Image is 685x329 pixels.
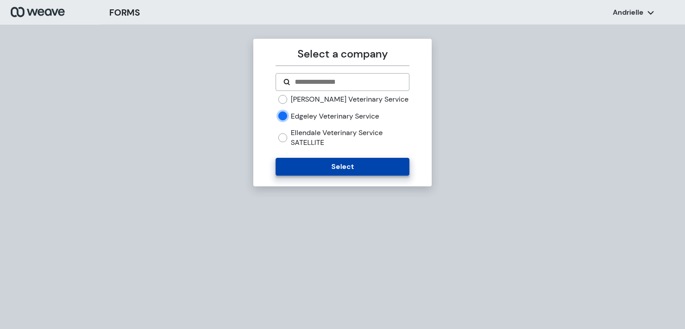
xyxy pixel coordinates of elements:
[291,95,409,104] label: [PERSON_NAME] Veterinary Service
[294,77,401,87] input: Search
[276,46,409,62] p: Select a company
[291,128,409,147] label: Ellendale Veterinary Service SATELLITE
[291,111,379,121] label: Edgeley Veterinary Service
[109,6,140,19] h3: FORMS
[613,8,644,17] p: Andrielle
[276,158,409,176] button: Select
